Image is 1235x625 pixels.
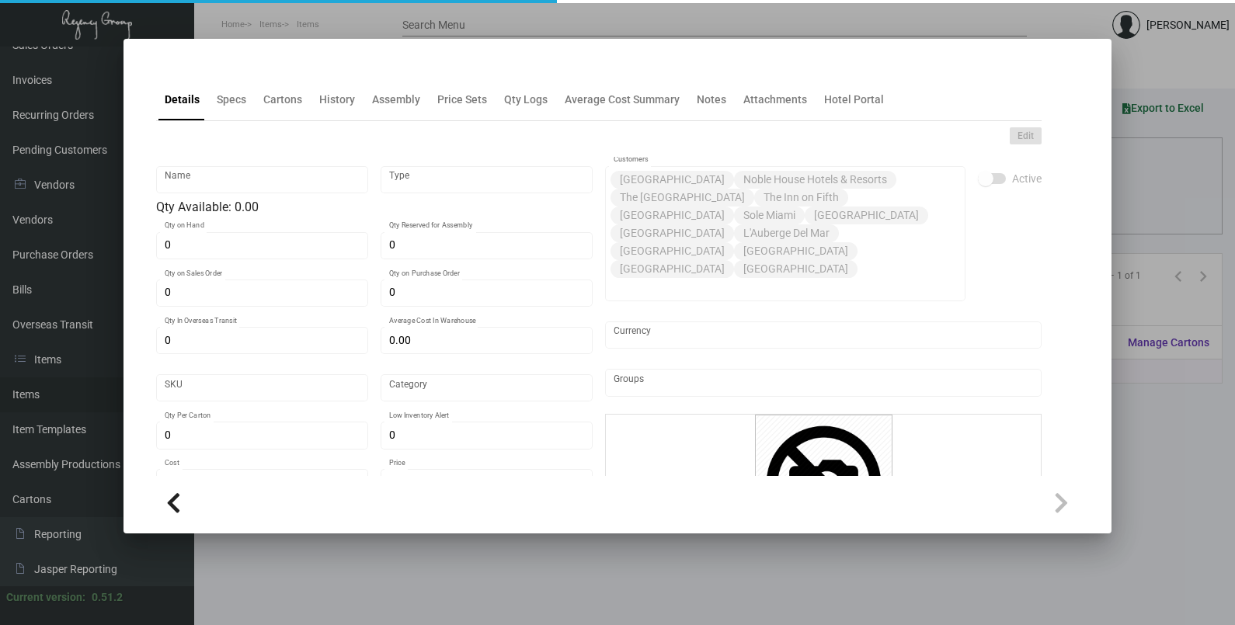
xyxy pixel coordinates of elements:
[319,92,355,108] div: History
[437,92,487,108] div: Price Sets
[372,92,420,108] div: Assembly
[92,589,123,606] div: 0.51.2
[614,377,1034,389] input: Add new..
[734,171,896,189] mat-chip: Noble House Hotels & Resorts
[611,260,734,278] mat-chip: [GEOGRAPHIC_DATA]
[611,224,734,242] mat-chip: [GEOGRAPHIC_DATA]
[1012,169,1042,188] span: Active
[165,92,200,108] div: Details
[824,92,884,108] div: Hotel Portal
[697,92,726,108] div: Notes
[734,207,805,224] mat-chip: Sole Miami
[1010,127,1042,144] button: Edit
[614,281,958,293] input: Add new..
[565,92,680,108] div: Average Cost Summary
[805,207,928,224] mat-chip: [GEOGRAPHIC_DATA]
[611,242,734,260] mat-chip: [GEOGRAPHIC_DATA]
[611,189,754,207] mat-chip: The [GEOGRAPHIC_DATA]
[263,92,302,108] div: Cartons
[6,589,85,606] div: Current version:
[611,207,734,224] mat-chip: [GEOGRAPHIC_DATA]
[156,198,593,217] div: Qty Available: 0.00
[743,92,807,108] div: Attachments
[754,189,848,207] mat-chip: The Inn on Fifth
[1018,130,1034,143] span: Edit
[734,224,839,242] mat-chip: L'Auberge Del Mar
[504,92,548,108] div: Qty Logs
[611,171,734,189] mat-chip: [GEOGRAPHIC_DATA]
[734,260,858,278] mat-chip: [GEOGRAPHIC_DATA]
[734,242,858,260] mat-chip: [GEOGRAPHIC_DATA]
[217,92,246,108] div: Specs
